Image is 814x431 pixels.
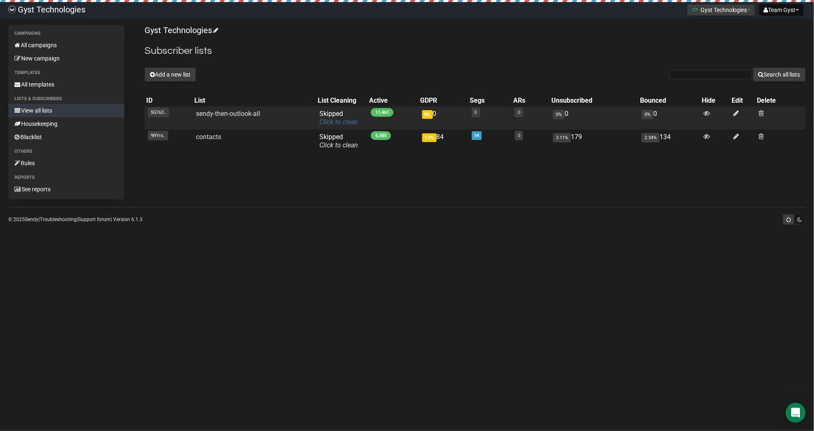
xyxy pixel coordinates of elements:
[196,133,222,141] a: contacts
[692,6,698,13] img: 1.png
[196,110,261,118] a: sendy-then-outlook-all
[753,67,806,82] button: Search all lists
[640,96,699,105] div: Bounced
[40,217,77,222] a: Troubleshooting
[419,95,469,106] th: GDPR: No sort applied, activate to apply an ascending sort
[757,96,797,105] div: Delete
[367,95,419,106] th: Active: No sort applied, activate to apply an ascending sort
[8,6,16,13] img: 4bbcbfc452d929a90651847d6746e700
[687,4,755,16] button: Gyst Technologies
[319,110,358,126] span: Skipped
[642,133,659,142] span: 2.34%
[145,67,196,82] button: Add a new list
[8,147,124,157] li: Others
[8,104,124,117] a: View all lists
[8,215,143,224] p: © 2025 | | | Version 6.1.3
[8,68,124,78] li: Templates
[518,133,520,138] a: 0
[8,78,124,91] a: All templates
[475,110,477,115] a: 0
[422,133,437,142] span: 1.5%
[193,95,316,106] th: List: No sort applied, activate to apply an ascending sort
[550,130,638,153] td: 179
[319,141,358,149] a: Click to clean
[318,96,359,105] div: List Cleaning
[732,96,754,105] div: Edit
[148,108,169,117] span: 5G763..
[422,110,433,119] span: 0%
[642,110,653,119] span: 0%
[8,157,124,170] a: Rules
[550,106,638,130] td: 0
[8,94,124,104] li: Lists & subscribers
[25,217,39,222] a: Sendy
[474,133,479,138] a: 14
[319,118,358,126] a: Click to clean
[8,130,124,144] a: Blacklist
[702,96,728,105] div: Hide
[8,183,124,196] a: See reports
[638,106,700,130] td: 0
[146,96,191,105] div: ID
[759,4,804,16] button: Team Gyst
[638,130,700,153] td: 134
[730,95,755,106] th: Edit: No sort applied, sorting is disabled
[78,217,111,222] a: Support forum
[638,95,700,106] th: Bounced: No sort applied, sorting is disabled
[195,96,308,105] div: List
[469,95,512,106] th: Segs: No sort applied, activate to apply an ascending sort
[419,106,469,130] td: 0
[145,95,193,106] th: ID: No sort applied, sorting is disabled
[8,39,124,52] a: All campaigns
[369,96,411,105] div: Active
[470,96,503,105] div: Segs
[8,29,124,39] li: Campaigns
[755,95,806,106] th: Delete: No sort applied, activate to apply an ascending sort
[371,131,391,140] span: 5,585
[553,110,565,119] span: 0%
[512,95,550,106] th: ARs: No sort applied, activate to apply an ascending sort
[553,133,571,142] span: 3.11%
[518,110,520,115] a: 0
[8,117,124,130] a: Housekeeping
[8,52,124,65] a: New campaign
[145,25,217,35] a: Gyst Technologies
[371,108,394,117] span: 11,461
[316,95,367,106] th: List Cleaning: No sort applied, activate to apply an ascending sort
[419,130,469,153] td: 84
[550,95,638,106] th: Unsubscribed: No sort applied, activate to apply an ascending sort
[551,96,630,105] div: Unsubscribed
[8,173,124,183] li: Reports
[700,95,730,106] th: Hide: No sort applied, sorting is disabled
[148,131,168,140] span: 9RYrx..
[319,133,358,149] span: Skipped
[513,96,541,105] div: ARs
[786,403,806,423] div: Open Intercom Messenger
[420,96,460,105] div: GDPR
[145,43,806,58] h2: Subscriber lists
